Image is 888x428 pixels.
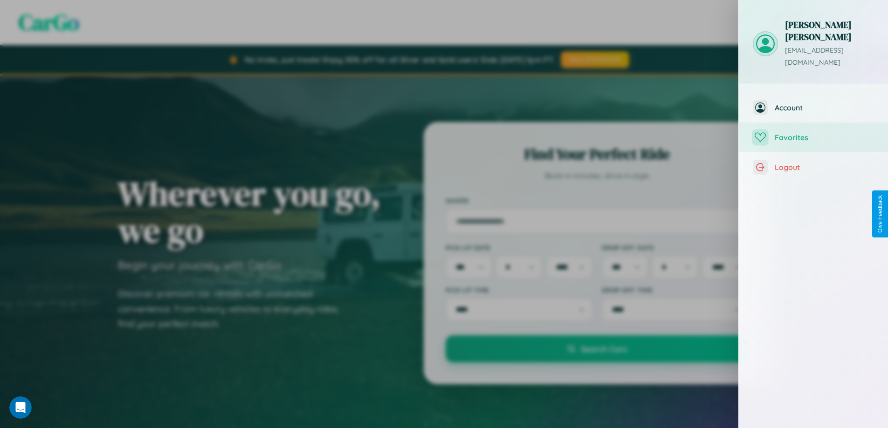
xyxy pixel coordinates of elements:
[739,93,888,122] button: Account
[739,122,888,152] button: Favorites
[9,396,32,419] iframe: Intercom live chat
[775,163,874,172] span: Logout
[785,19,874,43] h3: [PERSON_NAME] [PERSON_NAME]
[785,45,874,69] p: [EMAIL_ADDRESS][DOMAIN_NAME]
[775,133,874,142] span: Favorites
[739,152,888,182] button: Logout
[775,103,874,112] span: Account
[877,195,883,233] div: Give Feedback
